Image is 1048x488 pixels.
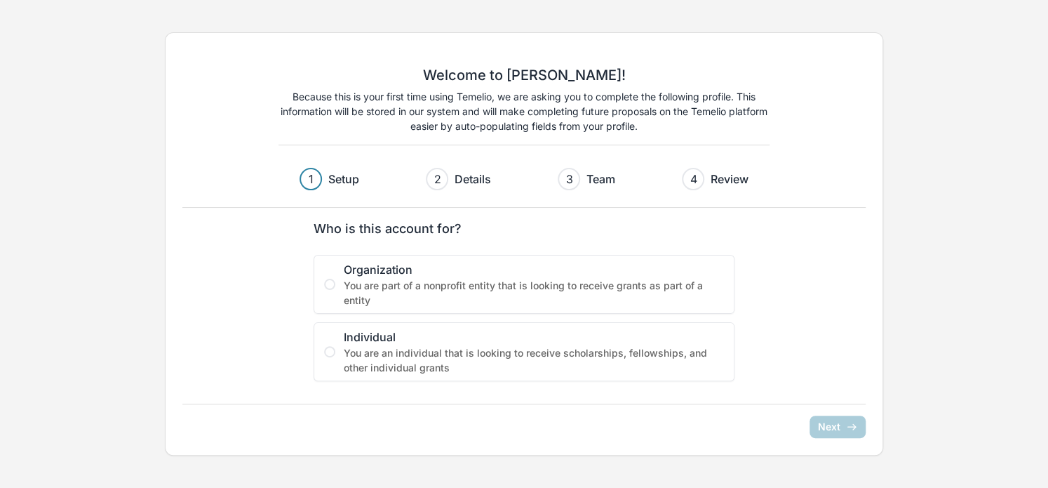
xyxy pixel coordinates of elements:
[690,171,697,187] div: 4
[300,168,748,190] div: Progress
[344,261,724,278] span: Organization
[344,278,724,308] span: You are part of a nonprofit entity that is looking to receive grants as part of a entity
[809,416,866,438] button: Next
[278,89,770,133] p: Because this is your first time using Temelio, we are asking you to complete the following profil...
[309,171,314,187] div: 1
[314,219,726,238] label: Who is this account for?
[565,171,572,187] div: 3
[454,171,490,187] h3: Details
[586,171,614,187] h3: Team
[710,171,748,187] h3: Review
[328,171,358,187] h3: Setup
[434,171,441,187] div: 2
[344,345,724,375] span: You are an individual that is looking to receive scholarships, fellowships, and other individual ...
[344,329,724,345] span: Individual
[422,67,625,84] h2: Welcome to [PERSON_NAME]!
